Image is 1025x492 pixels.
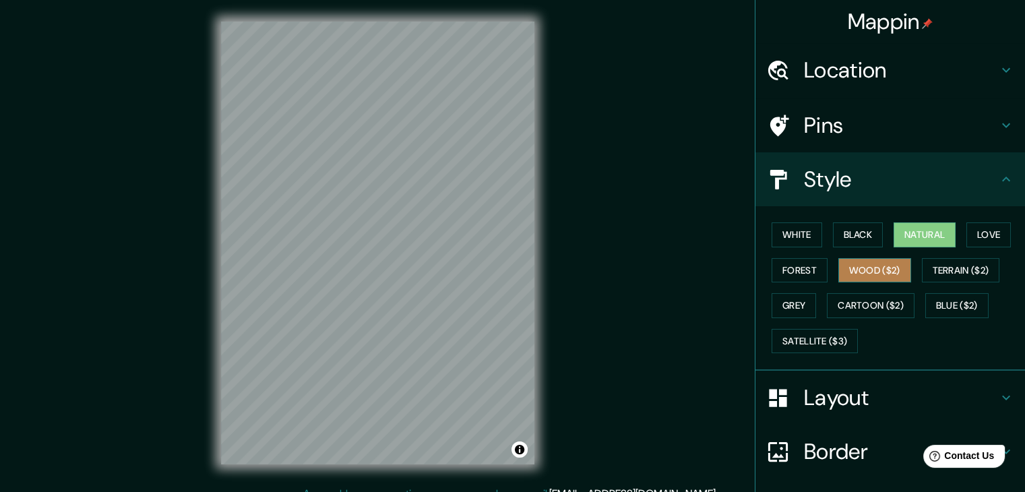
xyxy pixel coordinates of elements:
[221,22,534,464] canvas: Map
[804,166,998,193] h4: Style
[755,425,1025,479] div: Border
[804,438,998,465] h4: Border
[894,222,956,247] button: Natural
[772,258,828,283] button: Forest
[755,152,1025,206] div: Style
[922,258,1000,283] button: Terrain ($2)
[905,439,1010,477] iframe: Help widget launcher
[848,8,933,35] h4: Mappin
[804,57,998,84] h4: Location
[804,384,998,411] h4: Layout
[827,293,914,318] button: Cartoon ($2)
[838,258,911,283] button: Wood ($2)
[804,112,998,139] h4: Pins
[922,18,933,29] img: pin-icon.png
[511,441,528,458] button: Toggle attribution
[755,98,1025,152] div: Pins
[755,371,1025,425] div: Layout
[772,329,858,354] button: Satellite ($3)
[755,43,1025,97] div: Location
[966,222,1011,247] button: Love
[772,222,822,247] button: White
[833,222,883,247] button: Black
[925,293,989,318] button: Blue ($2)
[772,293,816,318] button: Grey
